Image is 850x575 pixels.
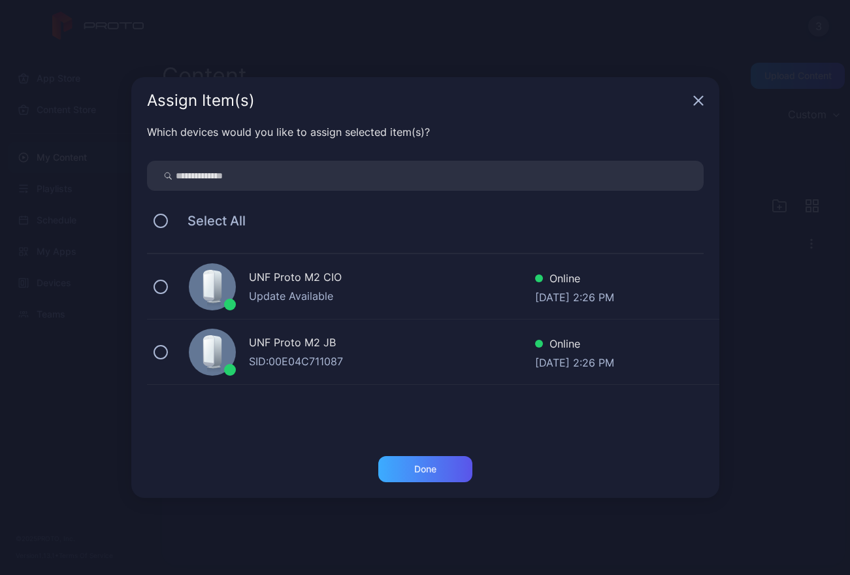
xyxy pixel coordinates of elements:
[249,353,535,369] div: SID: 00E04C711087
[378,456,472,482] button: Done
[249,335,535,353] div: UNF Proto M2 JB
[249,269,535,288] div: UNF Proto M2 CIO
[535,336,614,355] div: Online
[147,124,704,140] div: Which devices would you like to assign selected item(s)?
[535,271,614,289] div: Online
[414,464,436,474] div: Done
[535,355,614,368] div: [DATE] 2:26 PM
[174,213,246,229] span: Select All
[249,288,535,304] div: Update Available
[535,289,614,303] div: [DATE] 2:26 PM
[147,93,688,108] div: Assign Item(s)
